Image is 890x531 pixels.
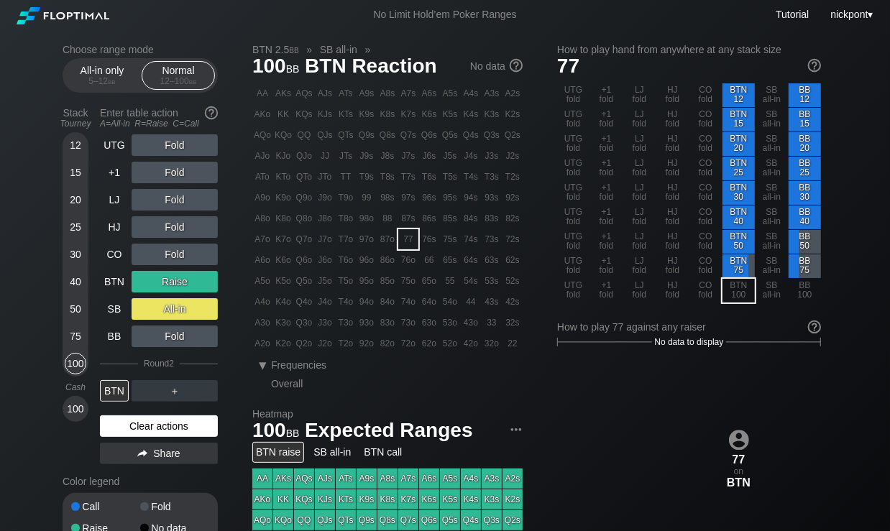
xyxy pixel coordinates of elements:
div: Fold [140,502,209,512]
div: Q2o [294,333,314,354]
div: KQs [294,104,314,124]
div: Fold [132,325,218,347]
div: CO fold [689,181,722,205]
div: BB 20 [789,132,821,156]
div: HJ fold [656,230,689,254]
div: 75s [440,229,460,249]
div: J4s [461,146,481,166]
div: 43o [461,313,481,333]
div: How to play 77 against any raiser [557,321,821,333]
div: UTG fold [557,157,589,180]
div: 53o [440,313,460,333]
div: AJs [315,83,335,103]
div: 64o [419,292,439,312]
div: 94s [461,188,481,208]
div: 84s [461,208,481,228]
div: 30 [65,244,86,265]
div: J3o [315,313,335,333]
div: AJo [252,146,272,166]
div: 63s [482,250,502,270]
div: T7o [336,229,356,249]
div: Stack [57,101,94,134]
div: UTG fold [557,254,589,278]
div: T2s [503,167,523,187]
div: K8s [377,104,398,124]
div: Normal [145,62,211,89]
div: SB all-in [756,108,788,131]
div: HJ fold [656,83,689,107]
div: SB all-in [756,206,788,229]
h2: Choose range mode [63,44,218,55]
div: A2o [252,333,272,354]
div: JTs [336,146,356,166]
div: BTN 100 [722,279,755,303]
div: 42s [503,292,523,312]
div: Q5o [294,271,314,291]
div: J5s [440,146,460,166]
div: +1 fold [590,132,623,156]
div: 97o [357,229,377,249]
div: BB 40 [789,206,821,229]
div: Q6o [294,250,314,270]
div: A7o [252,229,272,249]
div: K7s [398,104,418,124]
div: TT [336,167,356,187]
div: A8o [252,208,272,228]
div: CO fold [689,206,722,229]
div: J6s [419,146,439,166]
div: LJ fold [623,230,656,254]
div: 95s [440,188,460,208]
div: BTN 40 [722,206,755,229]
span: bb [289,44,298,55]
div: 85o [377,271,398,291]
div: K4o [273,292,293,312]
div: QTo [294,167,314,187]
div: CO fold [689,279,722,303]
div: SB all-in [756,83,788,107]
div: 12 [65,134,86,156]
div: SB all-in [756,230,788,254]
div: +1 fold [590,108,623,131]
h2: How to play hand from anywhere at any stack size [557,44,821,55]
div: Q7o [294,229,314,249]
div: QQ [294,125,314,145]
div: 93o [357,313,377,333]
div: Call [71,502,140,512]
div: J8o [315,208,335,228]
div: +1 fold [590,181,623,205]
div: KQo [273,125,293,145]
div: T2o [336,333,356,354]
div: CO [100,244,129,265]
div: UTG fold [557,230,589,254]
div: LJ [100,189,129,211]
span: 100 [250,55,301,79]
div: UTG fold [557,83,589,107]
div: 98o [357,208,377,228]
div: BB 75 [789,254,821,278]
div: HJ fold [656,254,689,278]
div: Q6s [419,125,439,145]
div: Q3s [482,125,502,145]
span: nickpont [830,9,868,20]
span: SB all-in [318,43,359,56]
div: No Limit Hold’em Poker Ranges [352,9,538,24]
div: Fold [132,216,218,238]
div: T3o [336,313,356,333]
div: QTs [336,125,356,145]
div: 87s [398,208,418,228]
div: T6o [336,250,356,270]
div: 94o [357,292,377,312]
div: 54s [461,271,481,291]
div: Q7s [398,125,418,145]
div: 52s [503,271,523,291]
div: CO fold [689,108,722,131]
div: HJ fold [656,108,689,131]
div: 84o [377,292,398,312]
div: Fold [132,244,218,265]
div: 62s [503,250,523,270]
div: KTo [273,167,293,187]
div: 92s [503,188,523,208]
div: K5o [273,271,293,291]
div: 20 [65,189,86,211]
div: BB [100,325,129,347]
